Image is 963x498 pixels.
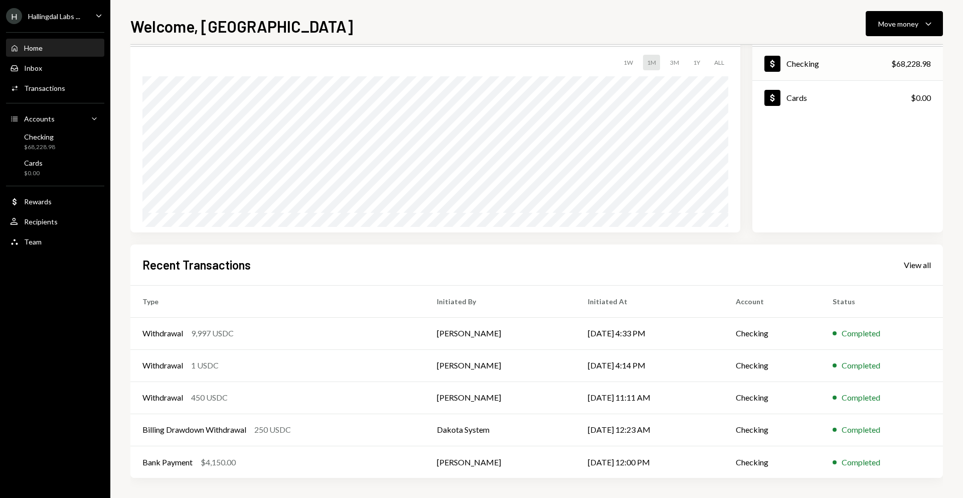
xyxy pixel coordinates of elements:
td: Checking [724,446,821,478]
td: Checking [724,317,821,349]
div: 1M [643,55,660,70]
h2: Recent Transactions [142,257,251,273]
div: $68,228.98 [24,143,55,152]
div: 1 USDC [191,359,219,371]
td: [PERSON_NAME] [425,382,575,414]
div: Rewards [24,197,52,206]
td: [DATE] 12:00 PM [576,446,724,478]
div: Move money [878,19,918,29]
th: Initiated By [425,285,575,317]
a: Checking$68,228.98 [6,130,104,154]
td: Checking [724,382,821,414]
th: Status [821,285,943,317]
a: Cards$0.00 [6,156,104,180]
div: Hallingdal Labs ... [28,12,80,21]
div: Home [24,44,43,52]
div: Billing Drawdown Withdrawal [142,424,246,436]
div: Transactions [24,84,65,92]
div: View all [904,260,931,270]
h1: Welcome, [GEOGRAPHIC_DATA] [130,16,353,36]
div: Cards [786,93,807,102]
td: [PERSON_NAME] [425,349,575,382]
a: Cards$0.00 [752,81,943,114]
a: Accounts [6,109,104,128]
div: Completed [842,424,880,436]
th: Initiated At [576,285,724,317]
td: Checking [724,414,821,446]
td: Dakota System [425,414,575,446]
a: Transactions [6,79,104,97]
div: 9,997 USDC [191,327,234,339]
div: Checking [24,133,55,141]
div: 250 USDC [254,424,291,436]
div: 1Y [689,55,704,70]
div: 1W [619,55,637,70]
a: Home [6,39,104,57]
div: Checking [786,59,819,68]
div: Withdrawal [142,327,183,339]
div: $4,150.00 [201,456,236,468]
div: Completed [842,456,880,468]
div: Inbox [24,64,42,72]
div: Withdrawal [142,359,183,371]
div: 3M [666,55,683,70]
th: Account [724,285,821,317]
div: 450 USDC [191,392,228,404]
div: Completed [842,359,880,371]
div: Accounts [24,114,55,123]
td: [PERSON_NAME] [425,446,575,478]
th: Type [130,285,425,317]
div: Cards [24,159,43,167]
td: [DATE] 4:33 PM [576,317,724,349]
div: $68,228.98 [891,58,931,70]
a: View all [904,259,931,270]
td: [PERSON_NAME] [425,317,575,349]
div: ALL [710,55,728,70]
td: [DATE] 4:14 PM [576,349,724,382]
td: Checking [724,349,821,382]
div: Completed [842,392,880,404]
button: Move money [866,11,943,36]
td: [DATE] 11:11 AM [576,382,724,414]
div: Recipients [24,217,58,226]
a: Inbox [6,59,104,77]
div: Withdrawal [142,392,183,404]
div: Bank Payment [142,456,193,468]
div: $0.00 [24,169,43,178]
div: H [6,8,22,24]
div: Completed [842,327,880,339]
td: [DATE] 12:23 AM [576,414,724,446]
a: Checking$68,228.98 [752,47,943,80]
a: Team [6,232,104,251]
a: Rewards [6,192,104,210]
a: Recipients [6,212,104,230]
div: $0.00 [911,92,931,104]
div: Team [24,237,42,246]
